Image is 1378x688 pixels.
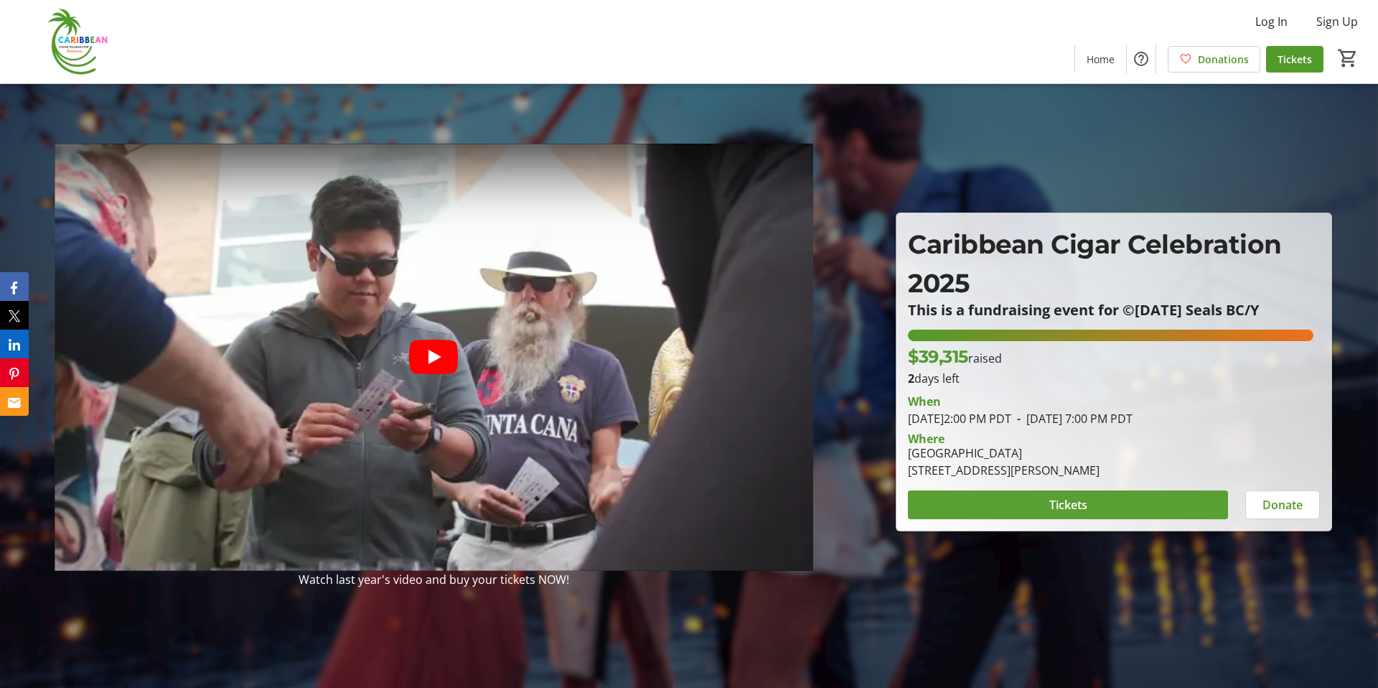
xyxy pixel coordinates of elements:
span: $39,315 [908,346,968,367]
span: [DATE] 2:00 PM PDT [908,411,1011,427]
span: - [1011,411,1026,427]
span: [DATE] 7:00 PM PDT [1011,411,1133,427]
p: days left [908,370,1320,387]
a: Home [1075,46,1126,73]
span: Home [1087,52,1115,67]
p: raised [908,344,1002,370]
div: When [908,393,941,410]
button: Help [1127,45,1156,73]
a: Donations [1168,46,1260,73]
a: Tickets [1266,46,1323,73]
span: Donations [1198,52,1249,67]
span: Sign Up [1316,13,1358,30]
span: Tickets [1049,496,1087,513]
span: Donate [1262,496,1303,513]
button: Tickets [908,491,1228,519]
span: 2 [908,371,914,386]
button: Play video [409,340,458,374]
button: Cart [1335,45,1361,71]
button: Sign Up [1305,10,1369,33]
p: This is a fundraising event for ©[DATE] Seals BC/Y [908,302,1320,318]
span: Tickets [1278,52,1312,67]
span: Watch last year's video and buy your tickets NOW! [299,572,569,587]
button: Log In [1244,10,1299,33]
div: [STREET_ADDRESS][PERSON_NAME] [908,462,1100,479]
div: Where [908,433,945,445]
span: Caribbean Cigar Celebration 2025 [908,228,1282,299]
img: Caribbean Cigar Celebration's Logo [9,6,136,78]
span: Log In [1255,13,1288,30]
div: [GEOGRAPHIC_DATA] [908,445,1100,462]
button: Donate [1245,491,1320,519]
div: 98.28909999999999% of fundraising goal reached [908,330,1320,341]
